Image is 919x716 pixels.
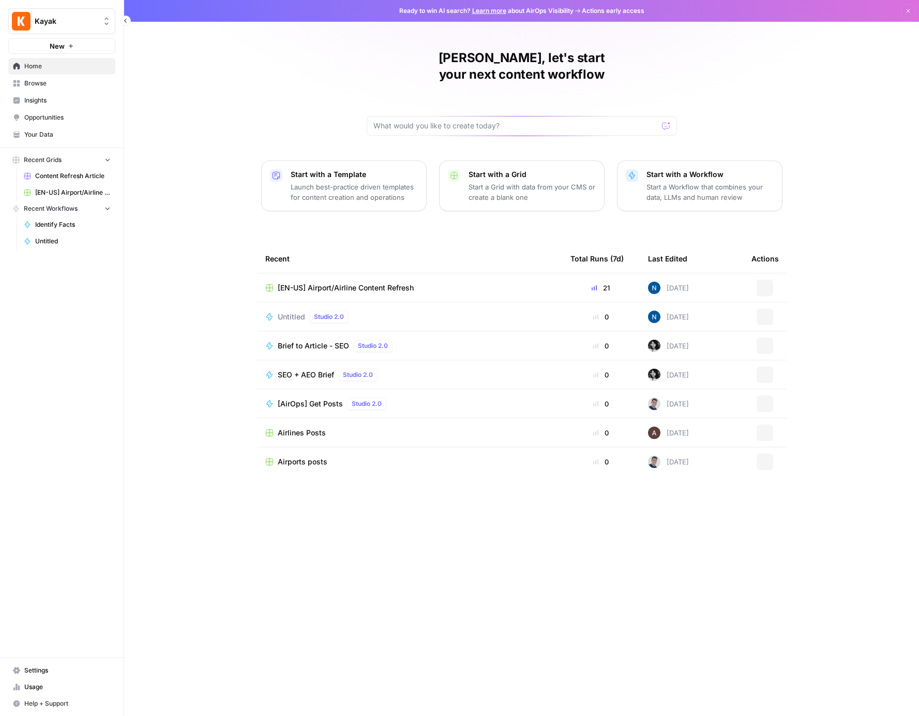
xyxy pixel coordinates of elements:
[265,428,554,438] a: Airlines Posts
[291,169,418,180] p: Start with a Template
[472,7,506,14] a: Learn more
[24,96,111,105] span: Insights
[570,457,631,467] div: 0
[570,341,631,351] div: 0
[24,204,78,213] span: Recent Workflows
[261,160,427,211] button: Start with a TemplateLaunch best-practice driven templates for content creation and operations
[278,428,326,438] span: Airlines Posts
[35,171,111,181] span: Content Refresh Article
[648,369,660,381] img: 0w16hsb9dp3affd7irj0qqs67ma2
[399,6,574,16] span: Ready to win AI search? about AirOps Visibility
[570,312,631,322] div: 0
[648,369,689,381] div: [DATE]
[19,216,115,233] a: Identify Facts
[648,427,660,439] img: wtbmvrjo3qvncyiyitl6zoukl9gz
[24,699,111,708] span: Help + Support
[35,220,111,229] span: Identify Facts
[265,283,554,293] a: [EN-US] Airport/Airline Content Refresh
[648,398,660,410] img: oskm0cmuhabjb8ex6014qupaj5sj
[50,41,65,51] span: New
[648,456,689,468] div: [DATE]
[278,312,305,322] span: Untitled
[24,79,111,88] span: Browse
[8,92,115,109] a: Insights
[24,130,111,139] span: Your Data
[278,457,327,467] span: Airports posts
[8,126,115,143] a: Your Data
[24,113,111,122] span: Opportunities
[570,283,631,293] div: 21
[278,283,414,293] span: [EN-US] Airport/Airline Content Refresh
[648,244,687,273] div: Last Edited
[648,340,660,352] img: 0w16hsb9dp3affd7irj0qqs67ma2
[617,160,782,211] button: Start with a WorkflowStart a Workflow that combines your data, LLMs and human review
[469,169,596,180] p: Start with a Grid
[648,340,689,352] div: [DATE]
[8,58,115,75] a: Home
[8,695,115,712] button: Help + Support
[648,456,660,468] img: oskm0cmuhabjb8ex6014qupaj5sj
[278,341,349,351] span: Brief to Article - SEO
[648,311,660,323] img: n7pe0zs00y391qjouxmgrq5783et
[19,184,115,201] a: [EN-US] Airport/Airline Content Refresh
[24,155,62,165] span: Recent Grids
[265,398,554,410] a: [AirOps] Get PostsStudio 2.0
[8,152,115,168] button: Recent Grids
[265,457,554,467] a: Airports posts
[8,662,115,679] a: Settings
[8,679,115,695] a: Usage
[570,399,631,409] div: 0
[648,282,689,294] div: [DATE]
[367,50,677,83] h1: [PERSON_NAME], let's start your next content workflow
[265,244,554,273] div: Recent
[265,369,554,381] a: SEO + AEO BriefStudio 2.0
[570,428,631,438] div: 0
[291,182,418,202] p: Launch best-practice driven templates for content creation and operations
[469,182,596,202] p: Start a Grid with data from your CMS or create a blank one
[35,237,111,246] span: Untitled
[751,244,779,273] div: Actions
[8,8,115,34] button: Workspace: Kayak
[373,121,658,131] input: What would you like to create today?
[8,75,115,92] a: Browse
[343,370,373,379] span: Studio 2.0
[278,370,334,380] span: SEO + AEO Brief
[19,233,115,250] a: Untitled
[646,182,774,202] p: Start a Workflow that combines your data, LLMs and human review
[352,399,382,408] span: Studio 2.0
[19,168,115,184] a: Content Refresh Article
[35,188,111,197] span: [EN-US] Airport/Airline Content Refresh
[8,201,115,216] button: Recent Workflows
[648,427,689,439] div: [DATE]
[646,169,774,180] p: Start with a Workflow
[648,282,660,294] img: n7pe0zs00y391qjouxmgrq5783et
[265,340,554,352] a: Brief to Article - SEOStudio 2.0
[24,682,111,692] span: Usage
[278,399,343,409] span: [AirOps] Get Posts
[648,398,689,410] div: [DATE]
[358,341,388,350] span: Studio 2.0
[582,6,644,16] span: Actions early access
[8,109,115,126] a: Opportunities
[265,311,554,323] a: UntitledStudio 2.0
[648,311,689,323] div: [DATE]
[24,666,111,675] span: Settings
[35,16,97,26] span: Kayak
[12,12,31,31] img: Kayak Logo
[8,38,115,54] button: New
[439,160,605,211] button: Start with a GridStart a Grid with data from your CMS or create a blank one
[24,62,111,71] span: Home
[570,244,624,273] div: Total Runs (7d)
[570,370,631,380] div: 0
[314,312,344,322] span: Studio 2.0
